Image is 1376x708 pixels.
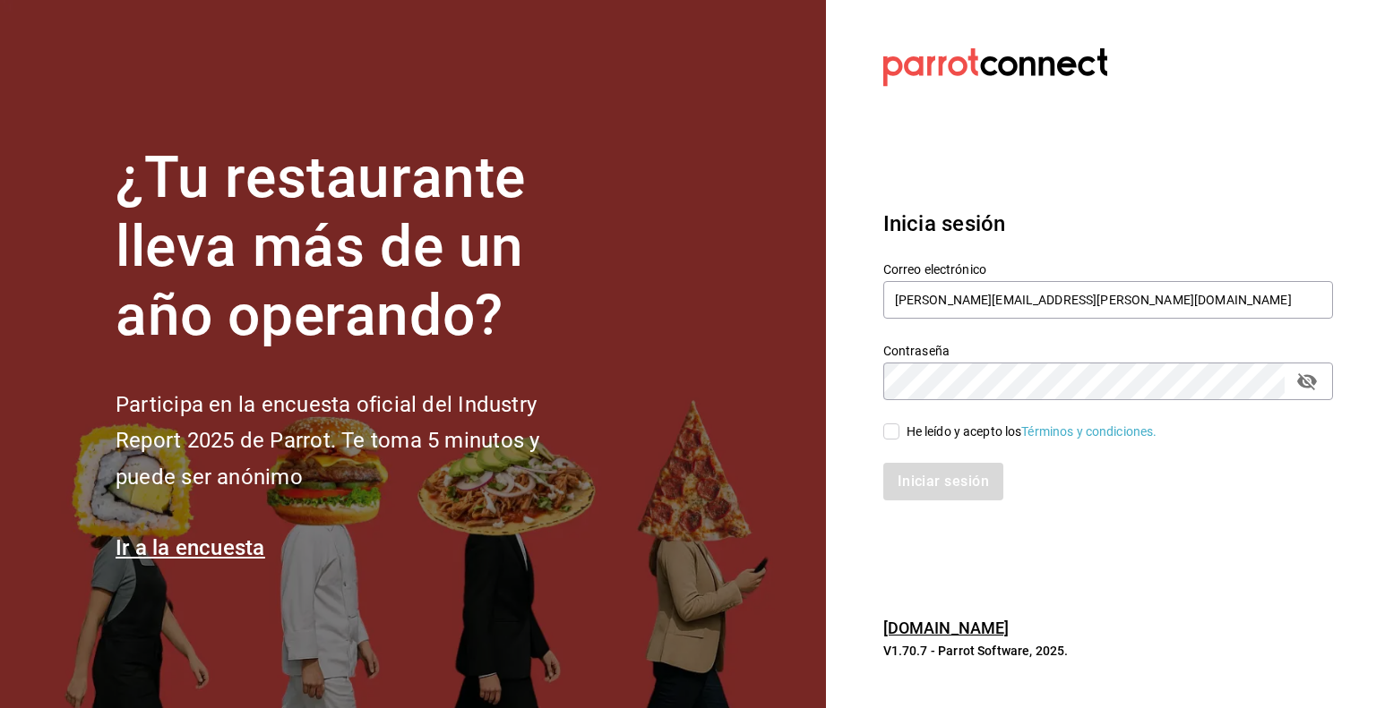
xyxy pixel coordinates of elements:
[116,535,265,560] a: Ir a la encuesta
[883,208,1333,240] h3: Inicia sesión
[907,422,1157,441] div: He leído y acepto los
[883,263,1333,276] label: Correo electrónico
[116,144,599,350] h1: ¿Tu restaurante lleva más de un año operando?
[116,387,599,496] h2: Participa en la encuesta oficial del Industry Report 2025 de Parrot. Te toma 5 minutos y puede se...
[883,345,1333,357] label: Contraseña
[883,618,1010,637] a: [DOMAIN_NAME]
[883,642,1333,660] p: V1.70.7 - Parrot Software, 2025.
[1021,424,1157,439] a: Términos y condiciones.
[1292,366,1322,397] button: passwordField
[883,281,1333,319] input: Ingresa tu correo electrónico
